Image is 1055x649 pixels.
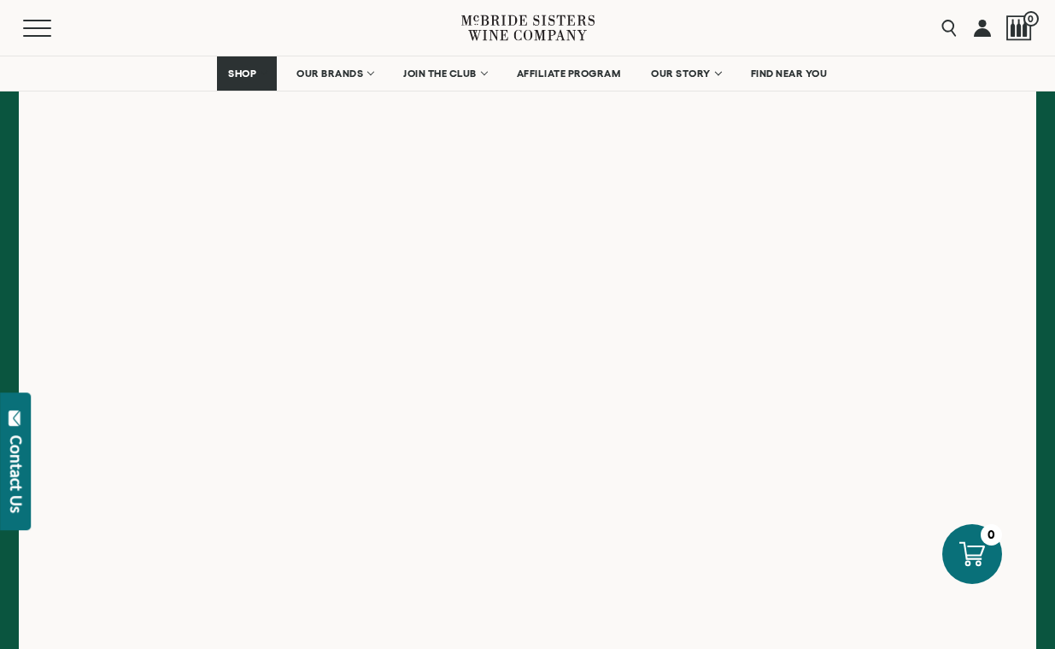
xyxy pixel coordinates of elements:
span: OUR STORY [651,68,711,80]
a: FIND NEAR YOU [740,56,839,91]
span: AFFILIATE PROGRAM [517,68,621,80]
a: SHOP [217,56,277,91]
a: OUR STORY [640,56,731,91]
span: SHOP [228,68,257,80]
span: JOIN THE CLUB [403,68,477,80]
iframe: To enrich screen reader interactions, please activate Accessibility in Grammarly extension settings [19,13,1036,547]
a: JOIN THE CLUB [392,56,497,91]
span: FIND NEAR YOU [751,68,828,80]
a: OUR BRANDS [285,56,384,91]
button: Mobile Menu Trigger [23,20,85,37]
span: 0 [1023,11,1039,27]
div: 0 [981,524,1002,546]
span: OUR BRANDS [296,68,363,80]
div: Contact Us [8,435,25,513]
a: AFFILIATE PROGRAM [506,56,632,91]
